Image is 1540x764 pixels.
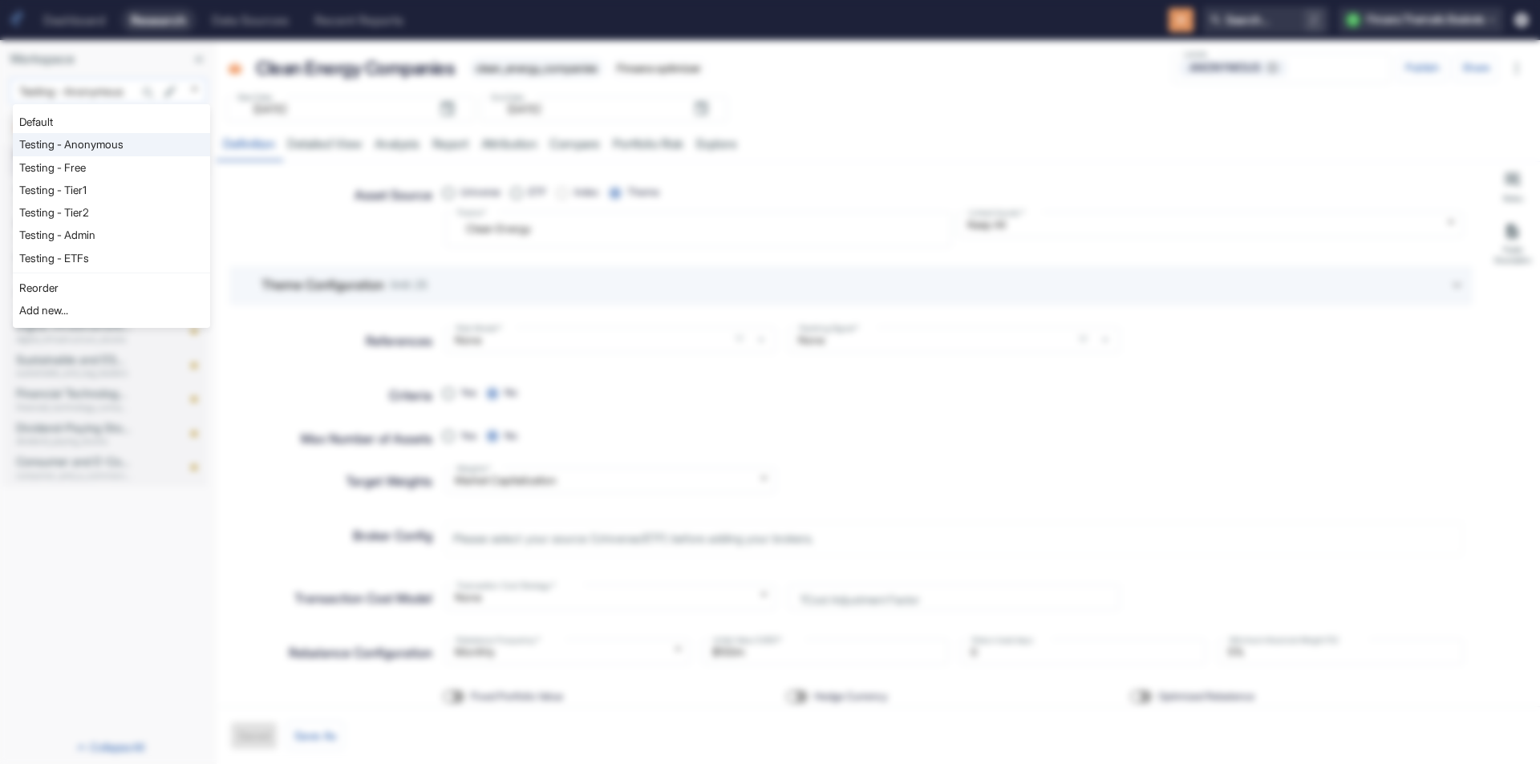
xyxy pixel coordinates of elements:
li: Testing - Admin [13,224,210,246]
li: Testing - Tier2 [13,201,210,224]
li: Testing - Free [13,156,210,179]
li: Testing - ETFs [13,247,210,269]
li: Default [13,111,210,133]
li: Testing - Tier1 [13,179,210,201]
li: Testing - Anonymous [13,133,210,156]
li: Reorder [13,277,210,299]
li: Add new... [13,299,210,321]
